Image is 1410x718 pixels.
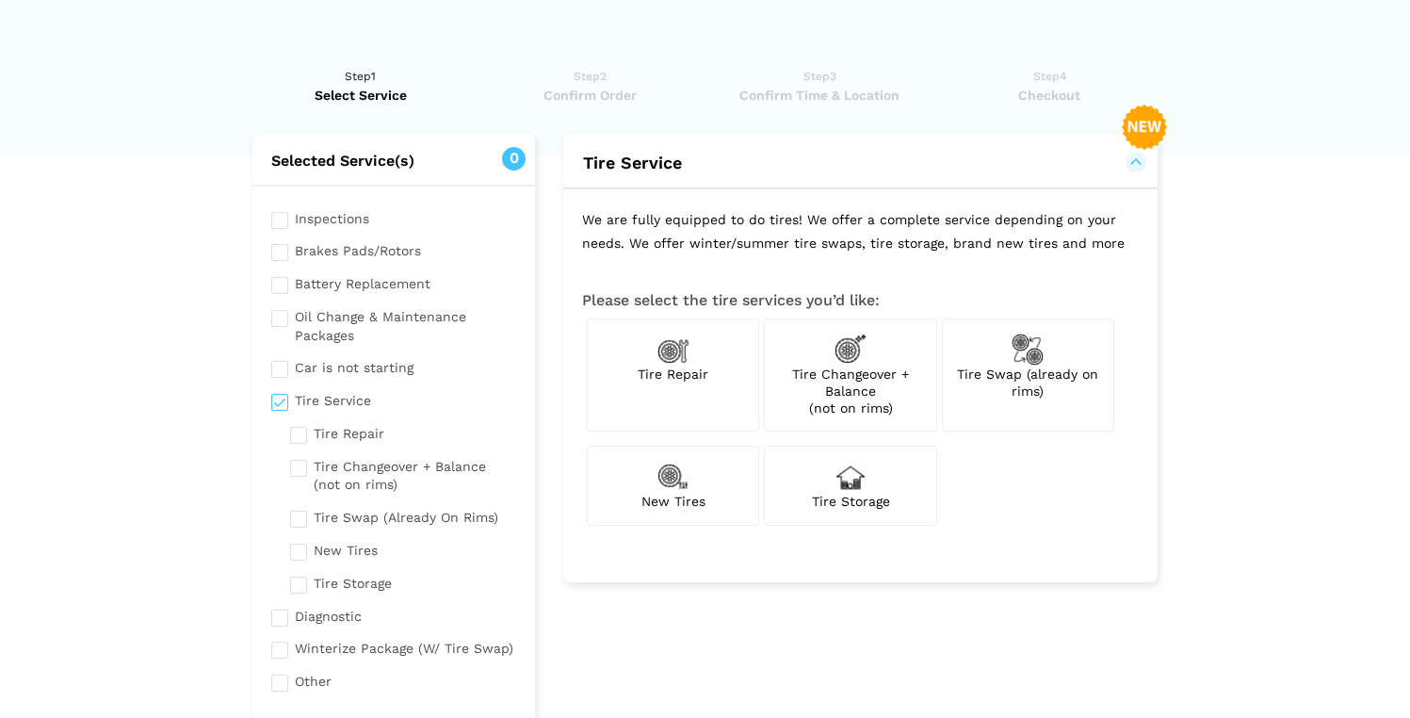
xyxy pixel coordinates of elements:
[502,147,526,171] span: 0
[812,494,890,509] span: Tire Storage
[252,152,536,171] h2: Selected Service(s)
[792,367,909,416] span: Tire Changeover + Balance (not on rims)
[957,367,1098,399] span: Tire Swap (already on rims)
[481,67,699,105] a: Step2
[941,86,1159,105] span: Checkout
[252,86,470,105] span: Select Service
[638,367,708,382] span: Tire Repair
[641,494,705,509] span: New Tires
[582,292,1139,309] h3: Please select the tire services you’d like:
[711,67,929,105] a: Step3
[1122,105,1167,150] img: new-badge-2-48.png
[252,67,470,105] a: Step1
[582,152,1139,174] button: Tire Service
[563,189,1158,273] p: We are fully equipped to do tires! We offer a complete service depending on your needs. We offer ...
[941,67,1159,105] a: Step4
[711,86,929,105] span: Confirm Time & Location
[481,86,699,105] span: Confirm Order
